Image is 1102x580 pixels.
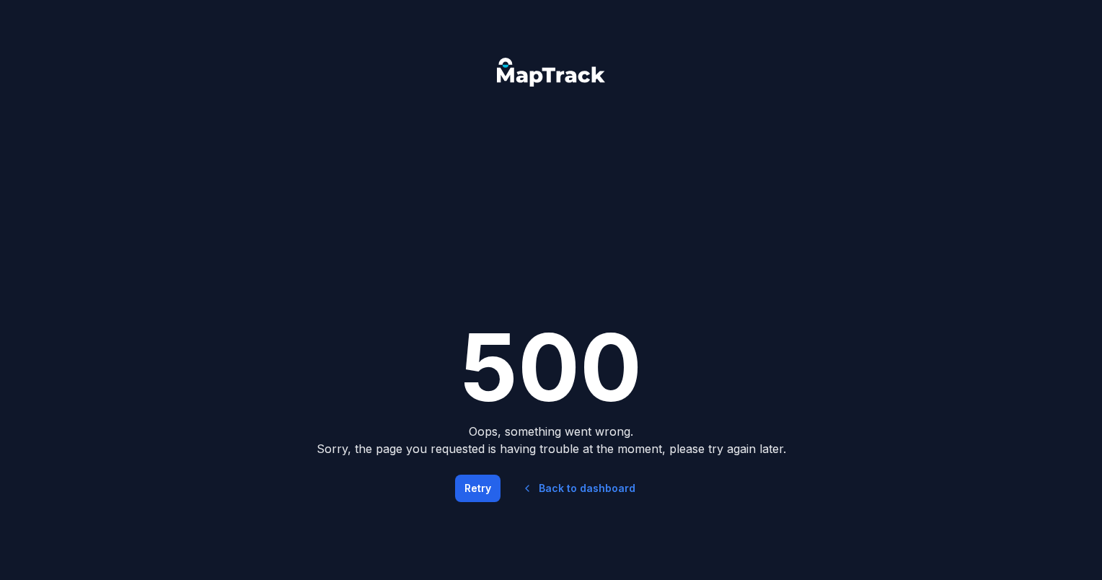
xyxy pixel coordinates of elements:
[474,58,628,87] nav: Global
[455,475,501,502] button: Retry
[286,440,816,457] span: Sorry, the page you requested is having trouble at the moment, please try again later.
[286,322,816,414] h1: 500
[286,423,816,440] span: Oops, something went wrong.
[509,472,648,505] a: Back to dashboard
